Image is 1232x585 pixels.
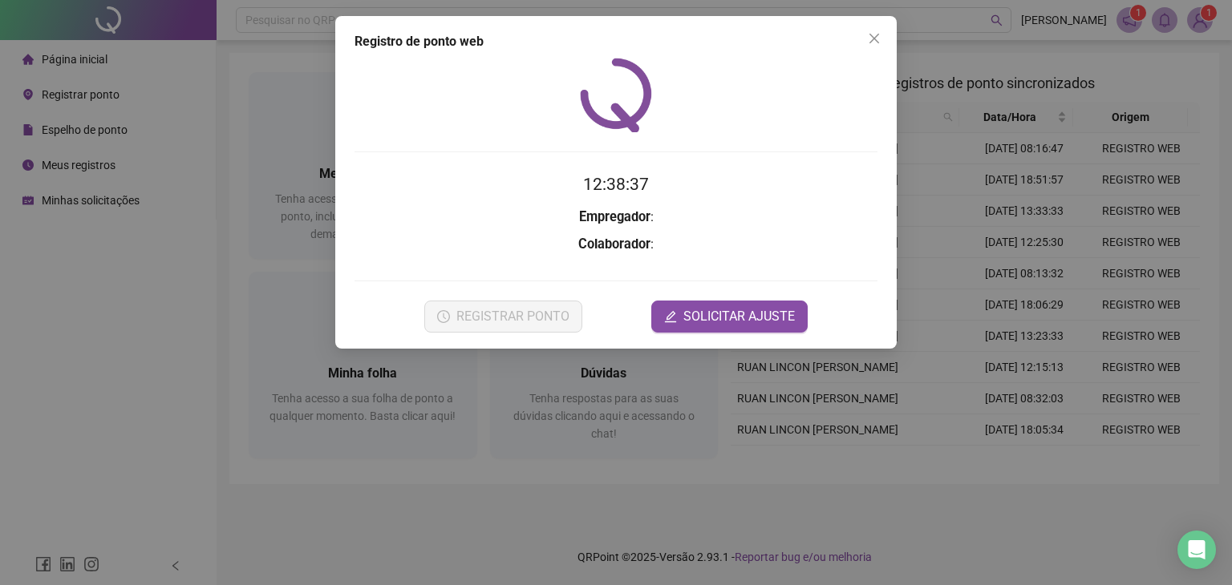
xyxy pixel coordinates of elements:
strong: Colaborador [578,236,650,252]
button: Close [861,26,887,51]
span: SOLICITAR AJUSTE [683,307,795,326]
span: close [868,32,881,45]
button: editSOLICITAR AJUSTE [651,301,808,333]
button: REGISTRAR PONTO [424,301,582,333]
h3: : [355,207,877,228]
time: 12:38:37 [583,175,649,194]
h3: : [355,234,877,255]
img: QRPoint [580,58,652,132]
strong: Empregador [579,209,650,224]
div: Registro de ponto web [355,32,877,51]
span: edit [664,310,677,323]
div: Open Intercom Messenger [1177,531,1216,569]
